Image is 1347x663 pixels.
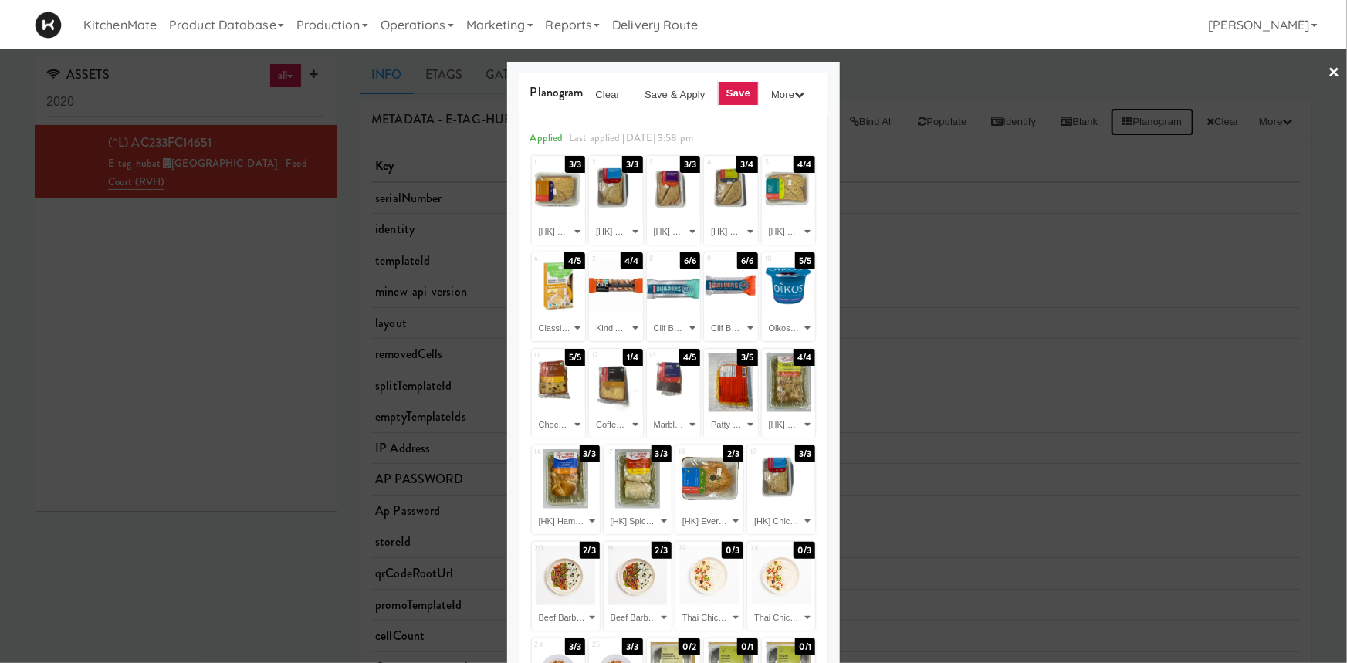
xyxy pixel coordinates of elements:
[652,542,672,559] div: 2/3
[565,638,585,655] div: 3/3
[765,156,789,169] div: 5
[650,349,674,362] div: 13
[722,542,743,559] div: 0/3
[650,638,674,651] div: 26
[535,349,559,362] div: 11
[622,156,642,173] div: 3/3
[759,81,817,109] button: More
[535,252,559,266] div: 6
[1328,49,1341,97] a: ×
[632,81,718,109] button: Save & Apply
[530,130,564,145] span: Applied
[707,252,731,266] div: 9
[736,156,757,173] div: 3/4
[794,349,815,366] div: 4/4
[707,349,731,362] div: 14
[580,542,600,559] div: 2/3
[535,156,559,169] div: 1
[679,445,709,458] div: 18
[679,542,709,555] div: 22
[679,349,700,366] div: 4/5
[535,445,566,458] div: 16
[737,638,757,655] div: 0/1
[680,252,700,269] div: 6/6
[565,349,585,366] div: 5/5
[794,156,815,173] div: 4/4
[707,156,731,169] div: 4
[765,252,789,266] div: 10
[795,445,815,462] div: 3/3
[569,130,693,145] span: Last applied [DATE] 3:58 pm
[622,638,642,655] div: 3/3
[795,252,815,269] div: 5/5
[584,81,633,109] button: Clear
[723,445,743,462] div: 2/3
[35,12,62,39] img: Micromart
[765,638,789,651] div: 28
[607,445,638,458] div: 17
[737,252,757,269] div: 6/6
[564,252,585,269] div: 4/5
[718,81,760,106] button: Save
[750,445,781,458] div: 19
[795,638,815,655] div: 0/1
[607,542,638,555] div: 21
[535,542,566,555] div: 20
[621,252,642,269] div: 4/4
[535,638,559,651] div: 24
[650,252,674,266] div: 8
[650,156,674,169] div: 3
[592,638,616,651] div: 25
[530,83,584,101] span: Planogram
[679,638,700,655] div: 0/2
[580,445,600,462] div: 3/3
[652,445,672,462] div: 3/3
[680,156,700,173] div: 3/3
[592,349,616,362] div: 12
[765,349,789,362] div: 15
[707,638,731,651] div: 27
[592,156,616,169] div: 2
[623,349,642,366] div: 1/4
[565,156,585,173] div: 3/3
[750,542,781,555] div: 23
[592,252,616,266] div: 7
[737,349,757,366] div: 3/5
[794,542,815,559] div: 0/3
